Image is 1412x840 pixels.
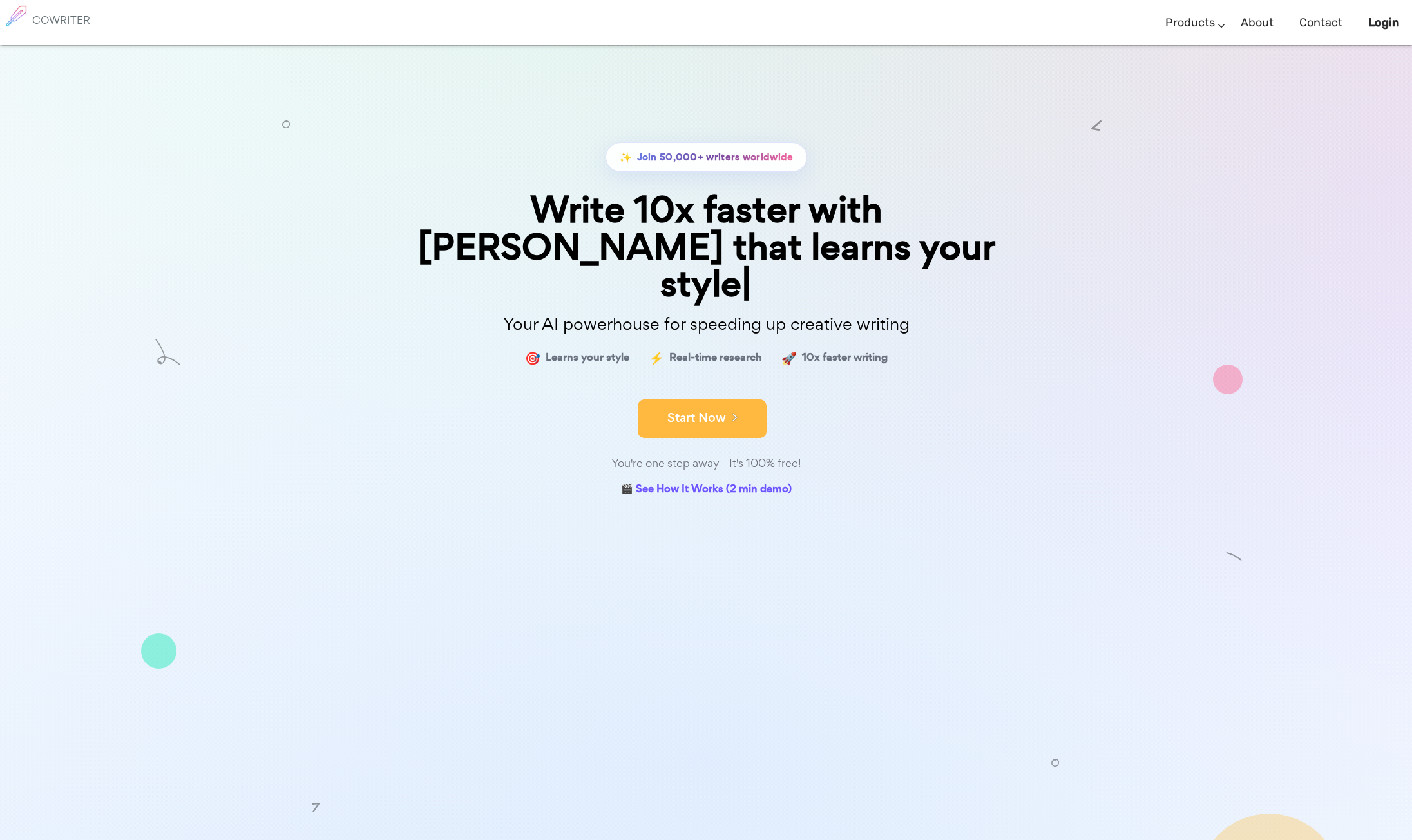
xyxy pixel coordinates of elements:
[1299,4,1342,42] a: Contact
[1368,15,1399,30] b: Login
[155,344,180,370] img: shape
[384,310,1028,338] p: Your AI powerhouse for speeding up creative writing
[141,633,176,669] img: shape
[384,191,1028,302] div: Write 10x faster with [PERSON_NAME] that learns your style
[802,348,888,367] span: 10x faster writing
[1241,4,1274,42] a: About
[32,14,90,26] h6: COWRITER
[637,148,794,167] span: Join 50,000+ writers worldwide
[1368,4,1399,42] a: Login
[282,115,290,123] img: shape
[1051,754,1059,761] img: shape
[1091,115,1102,126] img: shape
[525,348,540,367] span: 🎯
[621,480,792,500] a: 🎬 See How It Works (2 min demo)
[384,454,1028,473] div: You're one step away - It's 100% free!
[781,348,797,367] span: 🚀
[638,399,767,438] button: Start Now
[669,348,762,367] span: Real-time research
[619,148,632,167] span: ✨
[1165,4,1215,42] a: Products
[1226,554,1243,570] img: shape
[1213,365,1243,394] img: shape
[546,348,629,367] span: Learns your style
[310,796,322,808] img: shape
[649,348,664,367] span: ⚡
